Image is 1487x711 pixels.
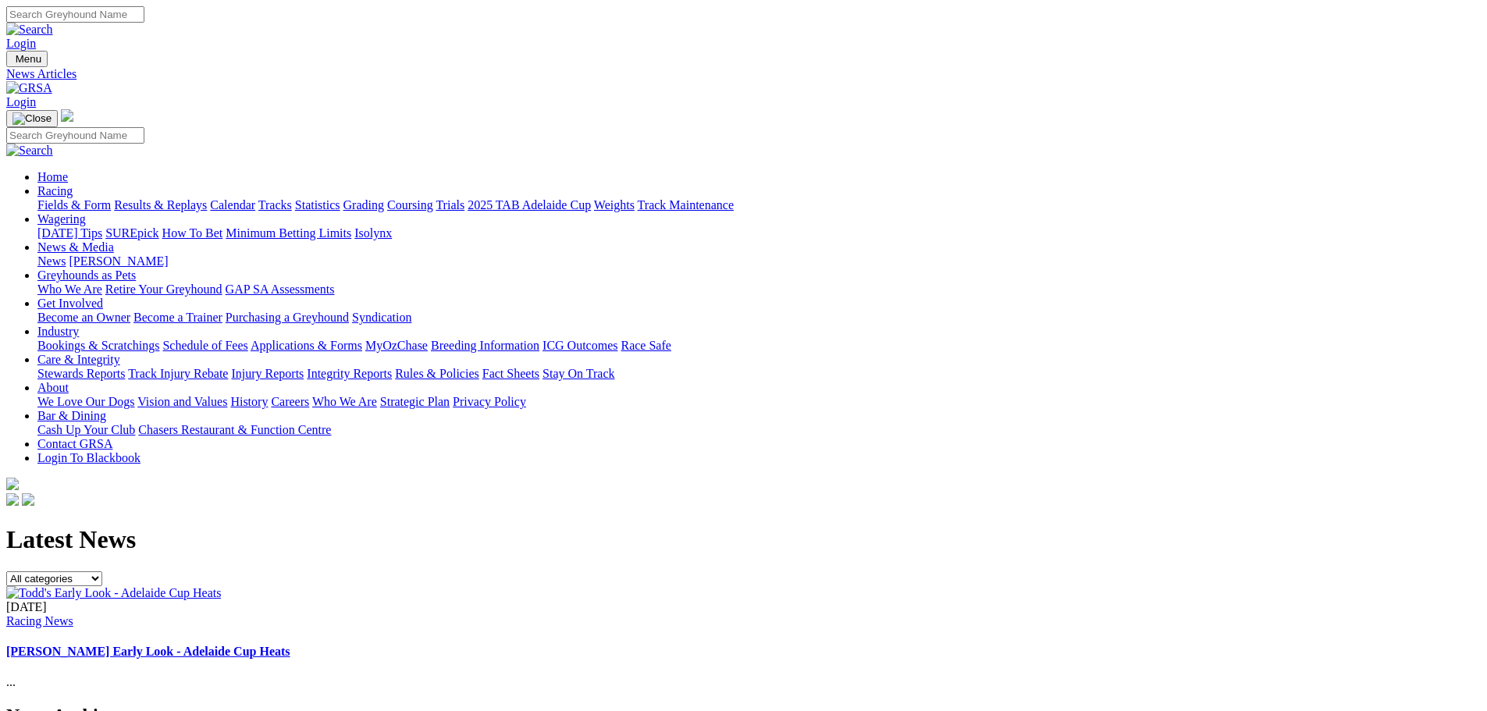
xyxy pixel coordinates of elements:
[226,283,335,296] a: GAP SA Assessments
[37,311,1481,325] div: Get Involved
[380,395,450,408] a: Strategic Plan
[22,493,34,506] img: twitter.svg
[37,339,159,352] a: Bookings & Scratchings
[128,367,228,380] a: Track Injury Rebate
[105,283,222,296] a: Retire Your Greyhound
[6,37,36,50] a: Login
[37,339,1481,353] div: Industry
[431,339,539,352] a: Breeding Information
[594,198,635,212] a: Weights
[37,423,135,436] a: Cash Up Your Club
[37,226,1481,240] div: Wagering
[6,525,1481,554] h1: Latest News
[295,198,340,212] a: Statistics
[251,339,362,352] a: Applications & Forms
[12,112,52,125] img: Close
[37,437,112,450] a: Contact GRSA
[6,493,19,506] img: facebook.svg
[162,226,223,240] a: How To Bet
[354,226,392,240] a: Isolynx
[6,478,19,490] img: logo-grsa-white.png
[6,645,290,658] a: [PERSON_NAME] Early Look - Adelaide Cup Heats
[343,198,384,212] a: Grading
[468,198,591,212] a: 2025 TAB Adelaide Cup
[37,297,103,310] a: Get Involved
[37,367,125,380] a: Stewards Reports
[543,367,614,380] a: Stay On Track
[37,367,1481,381] div: Care & Integrity
[37,198,1481,212] div: Racing
[307,367,392,380] a: Integrity Reports
[638,198,734,212] a: Track Maintenance
[543,339,617,352] a: ICG Outcomes
[37,451,141,464] a: Login To Blackbook
[6,95,36,108] a: Login
[37,268,136,282] a: Greyhounds as Pets
[226,311,349,324] a: Purchasing a Greyhound
[37,170,68,183] a: Home
[621,339,671,352] a: Race Safe
[37,254,1481,268] div: News & Media
[37,409,106,422] a: Bar & Dining
[6,23,53,37] img: Search
[271,395,309,408] a: Careers
[231,367,304,380] a: Injury Reports
[69,254,168,268] a: [PERSON_NAME]
[105,226,158,240] a: SUREpick
[37,353,120,366] a: Care & Integrity
[37,395,1481,409] div: About
[137,395,227,408] a: Vision and Values
[226,226,351,240] a: Minimum Betting Limits
[6,600,1481,690] div: ...
[6,67,1481,81] a: News Articles
[37,283,1481,297] div: Greyhounds as Pets
[365,339,428,352] a: MyOzChase
[312,395,377,408] a: Who We Are
[37,226,102,240] a: [DATE] Tips
[258,198,292,212] a: Tracks
[6,144,53,158] img: Search
[6,586,221,600] img: Todd's Early Look - Adelaide Cup Heats
[114,198,207,212] a: Results & Replays
[37,423,1481,437] div: Bar & Dining
[6,110,58,127] button: Toggle navigation
[37,184,73,197] a: Racing
[37,212,86,226] a: Wagering
[37,395,134,408] a: We Love Our Dogs
[16,53,41,65] span: Menu
[6,51,48,67] button: Toggle navigation
[387,198,433,212] a: Coursing
[352,311,411,324] a: Syndication
[482,367,539,380] a: Fact Sheets
[6,6,144,23] input: Search
[6,81,52,95] img: GRSA
[37,381,69,394] a: About
[37,325,79,338] a: Industry
[133,311,222,324] a: Become a Trainer
[37,198,111,212] a: Fields & Form
[6,600,47,613] span: [DATE]
[436,198,464,212] a: Trials
[453,395,526,408] a: Privacy Policy
[210,198,255,212] a: Calendar
[162,339,247,352] a: Schedule of Fees
[6,614,73,627] a: Racing News
[230,395,268,408] a: History
[37,311,130,324] a: Become an Owner
[37,240,114,254] a: News & Media
[61,109,73,122] img: logo-grsa-white.png
[395,367,479,380] a: Rules & Policies
[6,127,144,144] input: Search
[37,254,66,268] a: News
[37,283,102,296] a: Who We Are
[138,423,331,436] a: Chasers Restaurant & Function Centre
